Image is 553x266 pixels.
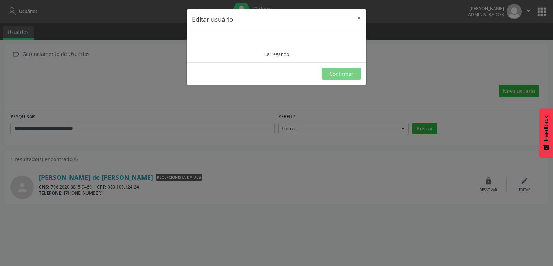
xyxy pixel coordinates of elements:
button: Confirmar [322,68,361,80]
div: Carregando [264,51,289,57]
button: Feedback - Mostrar pesquisa [539,108,553,158]
span: Feedback [543,116,549,141]
button: Close [352,9,366,27]
span: Confirmar [329,70,354,77]
h5: Editar usuário [192,14,233,24]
